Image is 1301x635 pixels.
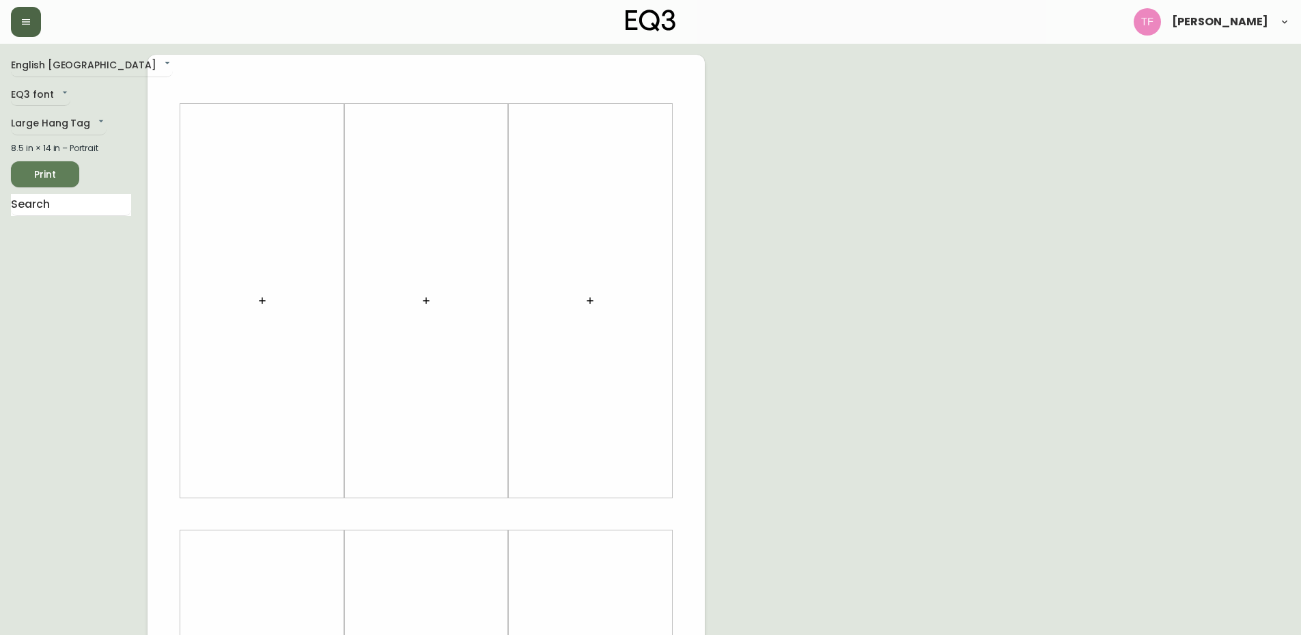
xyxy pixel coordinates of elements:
[22,166,68,183] span: Print
[11,113,107,135] div: Large Hang Tag
[11,194,131,216] input: Search
[11,55,173,77] div: English [GEOGRAPHIC_DATA]
[626,10,676,31] img: logo
[11,142,131,154] div: 8.5 in × 14 in – Portrait
[11,84,70,107] div: EQ3 font
[11,161,79,187] button: Print
[1172,16,1268,27] span: [PERSON_NAME]
[1134,8,1161,36] img: 509424b058aae2bad57fee408324c33f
